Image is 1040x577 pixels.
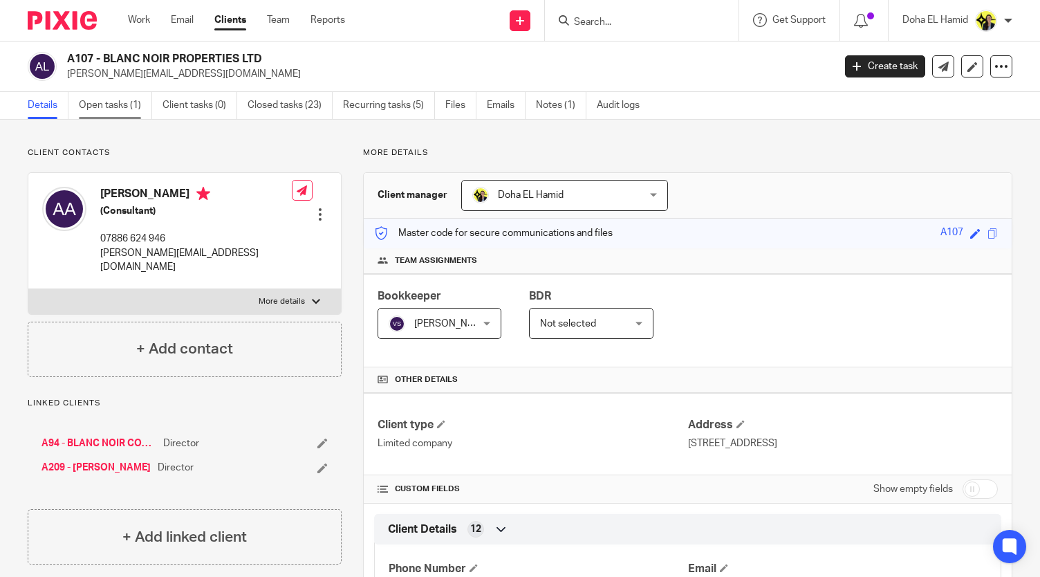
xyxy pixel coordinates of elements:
a: Create task [845,55,925,77]
h4: Phone Number [389,562,687,576]
p: Master code for secure communications and files [374,226,613,240]
p: Doha EL Hamid [902,13,968,27]
a: Details [28,92,68,119]
a: A209 - [PERSON_NAME] [41,461,151,475]
span: Director [163,437,199,450]
h4: + Add contact [136,338,233,360]
a: Closed tasks (23) [248,92,333,119]
span: Director [158,461,194,475]
input: Search [573,17,697,29]
label: Show empty fields [873,482,953,496]
img: svg%3E [28,52,57,81]
p: Client contacts [28,147,342,158]
h4: CUSTOM FIELDS [378,484,687,495]
p: [PERSON_NAME][EMAIL_ADDRESS][DOMAIN_NAME] [67,67,824,81]
a: Files [445,92,476,119]
img: svg%3E [42,187,86,231]
a: Team [267,13,290,27]
span: Doha EL Hamid [498,190,564,200]
span: Other details [395,374,458,385]
a: Clients [214,13,246,27]
a: Notes (1) [536,92,586,119]
img: svg%3E [389,315,405,332]
p: Limited company [378,437,687,450]
h3: Client manager [378,188,447,202]
a: Reports [310,13,345,27]
a: Recurring tasks (5) [343,92,435,119]
span: [PERSON_NAME] [414,319,490,329]
h4: Email [688,562,987,576]
span: 12 [470,522,481,536]
span: Client Details [388,522,457,537]
h2: A107 - BLANC NOIR PROPERTIES LTD [67,52,673,66]
a: Open tasks (1) [79,92,152,119]
span: BDR [529,291,551,302]
h4: + Add linked client [122,526,247,548]
a: Email [171,13,194,27]
a: Client tasks (0) [162,92,237,119]
p: 07886 624 946 [100,232,292,246]
span: Get Support [772,15,826,25]
h5: (Consultant) [100,204,292,218]
p: [PERSON_NAME][EMAIL_ADDRESS][DOMAIN_NAME] [100,246,292,275]
h4: Client type [378,418,687,432]
a: Emails [487,92,526,119]
img: Pixie [28,11,97,30]
span: Bookkeeper [378,291,441,302]
i: Primary [196,187,210,201]
a: Audit logs [597,92,650,119]
p: More details [363,147,1012,158]
img: Doha-Starbridge.jpg [975,10,997,32]
span: Team assignments [395,255,477,266]
p: [STREET_ADDRESS] [688,437,998,450]
h4: [PERSON_NAME] [100,187,292,204]
a: Work [128,13,150,27]
a: A94 - BLANC NOIR CONSULTING LTD [41,437,156,450]
div: A107 [940,226,963,241]
img: Doha-Starbridge.jpg [472,187,489,203]
p: Linked clients [28,398,342,409]
p: More details [259,296,305,307]
h4: Address [688,418,998,432]
span: Not selected [540,319,596,329]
